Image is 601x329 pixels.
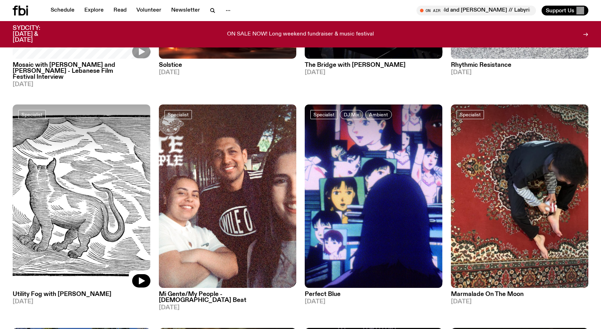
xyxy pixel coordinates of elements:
h3: The Bridge with [PERSON_NAME] [305,62,442,68]
a: Solstice[DATE] [159,59,297,76]
p: ON SALE NOW! Long weekend fundraiser & music festival [227,31,374,38]
h3: Rhythmic Resistance [451,62,589,68]
span: Specialist [168,112,189,117]
span: [DATE] [13,82,150,88]
h3: SYDCITY: [DATE] & [DATE] [13,25,58,43]
a: Mi Gente/My People - [DEMOGRAPHIC_DATA] Beat[DATE] [159,288,297,311]
a: Utility Fog with [PERSON_NAME][DATE] [13,288,150,305]
button: On Air[DATE] Lunch with [PERSON_NAME] Upfold and [PERSON_NAME] // Labyrinth [416,6,536,15]
span: Specialist [21,112,43,117]
a: Specialist [310,110,338,119]
span: [DATE] [305,299,442,305]
a: Marmalade On The Moon[DATE] [451,288,589,305]
span: [DATE] [305,70,442,76]
a: Specialist [164,110,192,119]
h3: Mi Gente/My People - [DEMOGRAPHIC_DATA] Beat [159,291,297,303]
span: Specialist [460,112,481,117]
a: Mosaic with [PERSON_NAME] and [PERSON_NAME] - Lebanese Film Festival Interview[DATE] [13,59,150,88]
a: The Bridge with [PERSON_NAME][DATE] [305,59,442,76]
span: [DATE] [13,299,150,305]
a: Read [109,6,131,15]
h3: Perfect Blue [305,291,442,297]
span: [DATE] [159,70,297,76]
span: Specialist [314,112,335,117]
a: Perfect Blue[DATE] [305,288,442,305]
h3: Marmalade On The Moon [451,291,589,297]
h3: Mosaic with [PERSON_NAME] and [PERSON_NAME] - Lebanese Film Festival Interview [13,62,150,80]
a: Newsletter [167,6,204,15]
h3: Utility Fog with [PERSON_NAME] [13,291,150,297]
span: [DATE] [451,70,589,76]
span: Support Us [546,7,574,14]
a: Volunteer [132,6,166,15]
a: Specialist [18,110,46,119]
a: Ambient [365,110,392,119]
a: DJ Mix [340,110,363,119]
img: Tommy - Persian Rug [451,104,589,288]
a: Explore [80,6,108,15]
button: Support Us [542,6,588,15]
a: Specialist [457,110,484,119]
span: Ambient [369,112,388,117]
span: [DATE] [159,305,297,311]
img: Cover for Kansai Bruises by Valentina Magaletti & YPY [13,104,150,288]
a: Rhythmic Resistance[DATE] [451,59,589,76]
h3: Solstice [159,62,297,68]
span: [DATE] [451,299,589,305]
span: DJ Mix [344,112,359,117]
a: Schedule [46,6,79,15]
